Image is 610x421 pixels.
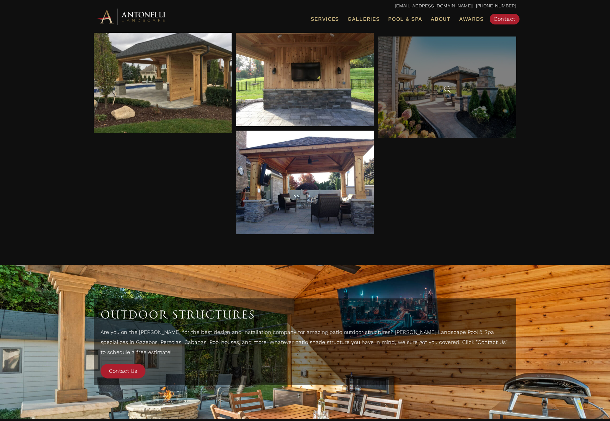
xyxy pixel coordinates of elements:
[345,15,382,23] a: Galleries
[109,368,137,374] span: Contact Us
[94,2,516,10] p: | [PHONE_NUMBER]
[308,15,342,23] a: Services
[388,16,422,22] span: Pool & Spa
[385,15,425,23] a: Pool & Spa
[101,305,509,324] h1: Outdoor Structures
[94,7,168,26] img: Antonelli Horizontal Logo
[428,15,453,23] a: About
[348,16,379,22] span: Galleries
[101,364,145,378] a: Contact Us
[456,15,486,23] a: Awards
[459,16,484,22] span: Awards
[395,3,472,8] a: [EMAIL_ADDRESS][DOMAIN_NAME]
[494,16,515,22] span: Contact
[490,14,520,24] a: Contact
[101,327,509,360] p: Are you on the [PERSON_NAME] for the best design and installation company for amazing patio outdo...
[311,16,339,22] span: Services
[431,16,450,22] span: About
